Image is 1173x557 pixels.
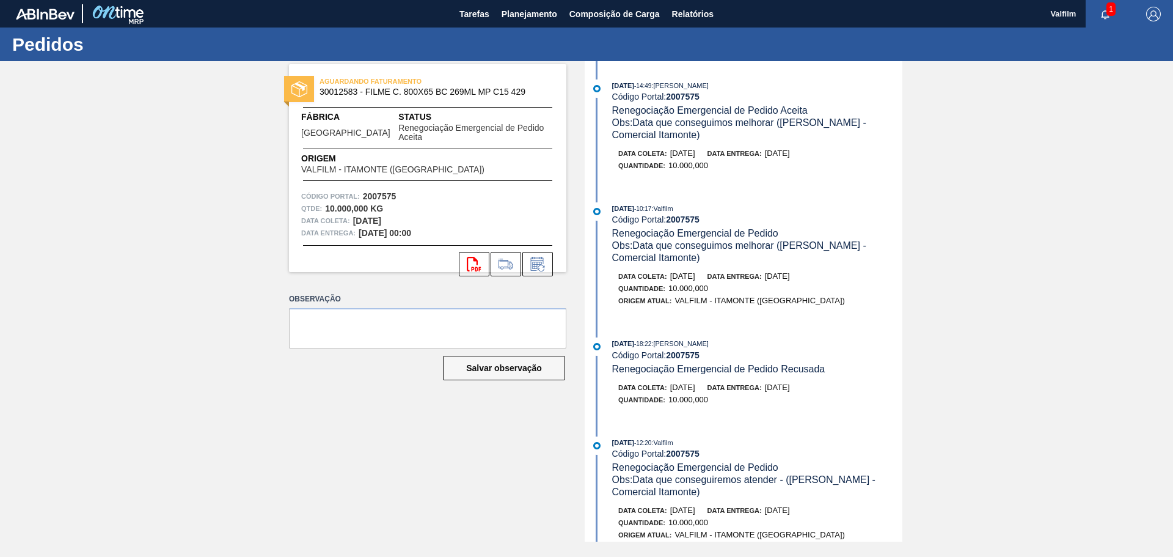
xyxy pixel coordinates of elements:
strong: [DATE] 00:00 [359,228,411,238]
span: Qtde : [301,202,322,215]
span: Obs: Data que conseguimos melhorar ([PERSON_NAME] - Comercial Itamonte) [612,117,869,140]
span: Composição de Carga [569,7,660,21]
strong: 2007575 [666,215,700,224]
span: AGUARDANDO FATURAMENTO [320,75,491,87]
span: [DATE] [670,383,695,392]
span: Renegociação Emergencial de Pedido Aceita [398,124,554,142]
span: Obs: Data que conseguimos melhorar ([PERSON_NAME] - Comercial Itamonte) [612,240,869,263]
span: 10.000,000 [668,284,708,293]
strong: 2007575 [363,191,396,201]
span: Renegociação Emergencial de Pedido Recusada [612,364,825,374]
strong: 2007575 [666,350,700,360]
span: 1 [1106,2,1116,16]
span: [DATE] [765,383,790,392]
span: Data coleta: [618,384,667,391]
span: [DATE] [612,82,634,89]
span: : Valfilm [651,439,673,446]
span: Renegociação Emergencial de Pedido [612,228,778,238]
img: status [291,81,307,97]
span: [DATE] [765,506,790,515]
span: Origem Atual: [618,297,671,304]
strong: [DATE] [353,216,381,226]
span: [DATE] [670,271,695,281]
span: : [PERSON_NAME] [651,340,709,347]
div: Código Portal: [612,350,902,360]
span: Status [398,111,554,124]
span: Data entrega: [707,507,762,514]
span: Data entrega: [301,227,356,239]
span: Planejamento [502,7,557,21]
span: Quantidade : [618,285,665,292]
span: 10.000,000 [668,395,708,404]
span: Fábrica [301,111,398,124]
span: Obs: Data que conseguiremos atender - ([PERSON_NAME] - Comercial Itamonte) [612,474,879,497]
span: - 14:49 [634,83,651,89]
strong: 2007575 [666,449,700,459]
img: atual [593,208,601,215]
span: - 10:17 [634,205,651,212]
div: Código Portal: [612,449,902,459]
strong: 2007575 [666,92,700,101]
span: Data coleta: [618,150,667,157]
span: Renegociação Emergencial de Pedido Aceita [612,105,808,116]
span: Código Portal: [301,190,360,202]
span: [DATE] [612,439,634,446]
span: Data entrega: [707,384,762,391]
div: Código Portal: [612,215,902,224]
span: Quantidade : [618,162,665,169]
span: Data entrega: [707,150,762,157]
div: Abrir arquivo PDF [459,252,489,276]
div: Informar alteração no pedido [522,252,553,276]
span: Data entrega: [707,273,762,280]
img: Logout [1146,7,1161,21]
span: 10.000,000 [668,518,708,527]
span: VALFILM - ITAMONTE ([GEOGRAPHIC_DATA]) [674,296,845,305]
span: [DATE] [670,149,695,158]
span: Origem [301,152,519,165]
span: Data coleta: [301,215,350,227]
span: [DATE] [670,506,695,515]
button: Salvar observação [443,356,565,380]
span: [GEOGRAPHIC_DATA] [301,128,390,138]
span: Quantidade : [618,519,665,526]
span: VALFILM - ITAMONTE ([GEOGRAPHIC_DATA]) [674,530,845,539]
span: 10.000,000 [668,161,708,170]
strong: 10.000,000 KG [325,204,383,213]
span: [DATE] [765,149,790,158]
span: 30012583 - FILME C. 800X65 BC 269ML MP C15 429 [320,87,541,97]
label: Observação [289,290,566,308]
img: atual [593,85,601,92]
div: Ir para Composição de Carga [491,252,521,276]
span: Renegociação Emergencial de Pedido [612,462,778,473]
span: - 12:20 [634,440,651,446]
h1: Pedidos [12,37,229,51]
span: : Valfilm [651,205,673,212]
span: Relatórios [672,7,714,21]
span: [DATE] [612,340,634,347]
button: Notificações [1086,6,1125,23]
span: : [PERSON_NAME] [651,82,709,89]
span: Tarefas [459,7,489,21]
div: Código Portal: [612,92,902,101]
span: - 18:22 [634,341,651,347]
img: atual [593,343,601,350]
span: Data coleta: [618,507,667,514]
span: Origem Atual: [618,531,671,539]
span: VALFILM - ITAMONTE ([GEOGRAPHIC_DATA]) [301,165,484,174]
span: Quantidade : [618,396,665,404]
img: atual [593,442,601,449]
span: [DATE] [765,271,790,281]
span: [DATE] [612,205,634,212]
span: Data coleta: [618,273,667,280]
img: TNhmsLtSVTkK8tSr43FrP2fwEKptu5GPRR3wAAAABJRU5ErkJggg== [16,9,75,20]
